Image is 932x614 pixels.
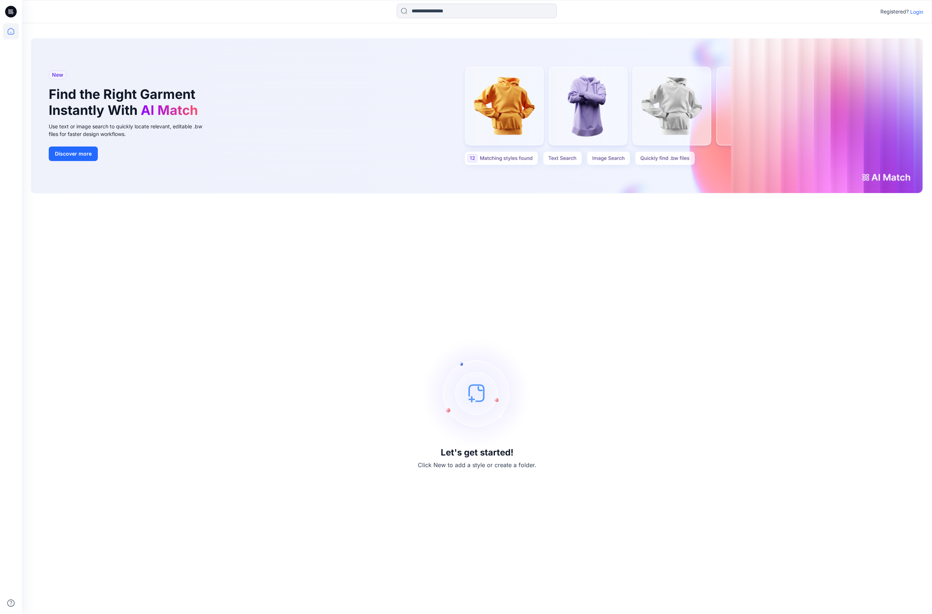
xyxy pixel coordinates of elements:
[49,87,201,118] h1: Find the Right Garment Instantly With
[141,102,198,118] span: AI Match
[418,461,536,469] p: Click New to add a style or create a folder.
[49,147,98,161] button: Discover more
[49,123,212,138] div: Use text or image search to quickly locate relevant, editable .bw files for faster design workflows.
[423,338,532,448] img: empty-state-image.svg
[910,8,923,16] p: Login
[880,7,909,16] p: Registered?
[441,448,513,458] h3: Let's get started!
[52,71,63,79] span: New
